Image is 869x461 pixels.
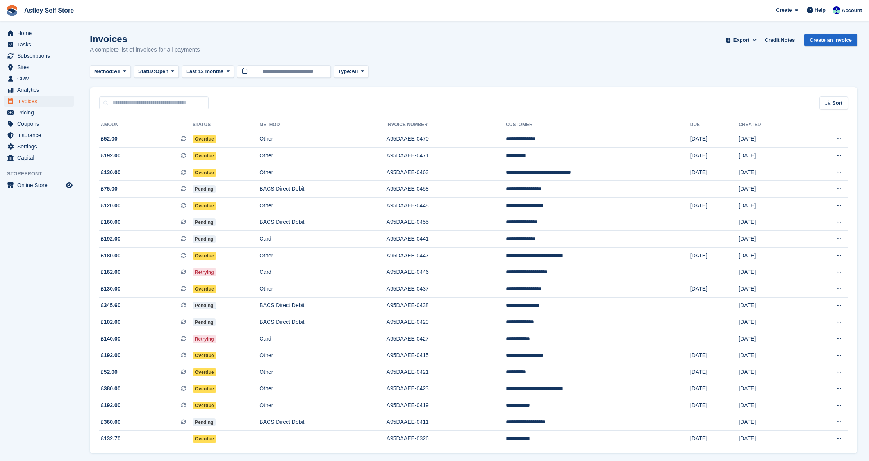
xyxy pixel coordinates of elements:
[99,119,193,131] th: Amount
[4,62,74,73] a: menu
[387,148,506,164] td: A95DAAEE-0471
[90,34,200,44] h1: Invoices
[193,235,216,243] span: Pending
[94,68,114,75] span: Method:
[101,318,121,326] span: £102.00
[193,152,216,160] span: Overdue
[101,351,121,359] span: £192.00
[690,247,739,264] td: [DATE]
[101,135,118,143] span: £52.00
[739,181,801,198] td: [DATE]
[259,119,386,131] th: Method
[690,164,739,181] td: [DATE]
[259,297,386,314] td: BACS Direct Debit
[338,68,352,75] span: Type:
[259,281,386,298] td: Other
[833,6,840,14] img: Gemma Parkinson
[193,385,216,393] span: Overdue
[4,84,74,95] a: menu
[101,368,118,376] span: £52.00
[101,168,121,177] span: £130.00
[193,218,216,226] span: Pending
[387,364,506,381] td: A95DAAEE-0421
[815,6,826,14] span: Help
[4,118,74,129] a: menu
[739,331,801,347] td: [DATE]
[762,34,798,46] a: Credit Notes
[690,431,739,447] td: [DATE]
[17,50,64,61] span: Subscriptions
[334,65,368,78] button: Type: All
[138,68,155,75] span: Status:
[387,414,506,431] td: A95DAAEE-0411
[17,96,64,107] span: Invoices
[387,431,506,447] td: A95DAAEE-0326
[6,5,18,16] img: stora-icon-8386f47178a22dfd0bd8f6a31ec36ba5ce8667c1dd55bd0f319d3a0aa187defe.svg
[259,314,386,331] td: BACS Direct Debit
[17,152,64,163] span: Capital
[259,347,386,364] td: Other
[17,141,64,152] span: Settings
[4,107,74,118] a: menu
[739,164,801,181] td: [DATE]
[690,148,739,164] td: [DATE]
[387,347,506,364] td: A95DAAEE-0415
[690,381,739,397] td: [DATE]
[387,181,506,198] td: A95DAAEE-0458
[387,264,506,281] td: A95DAAEE-0446
[17,39,64,50] span: Tasks
[352,68,358,75] span: All
[101,252,121,260] span: £180.00
[739,119,801,131] th: Created
[739,414,801,431] td: [DATE]
[739,364,801,381] td: [DATE]
[4,96,74,107] a: menu
[17,73,64,84] span: CRM
[739,231,801,248] td: [DATE]
[259,397,386,414] td: Other
[193,285,216,293] span: Overdue
[387,164,506,181] td: A95DAAEE-0463
[193,119,259,131] th: Status
[17,180,64,191] span: Online Store
[690,119,739,131] th: Due
[387,198,506,214] td: A95DAAEE-0448
[776,6,792,14] span: Create
[17,84,64,95] span: Analytics
[690,131,739,148] td: [DATE]
[259,381,386,397] td: Other
[21,4,77,17] a: Astley Self Store
[101,401,121,409] span: £192.00
[64,180,74,190] a: Preview store
[259,231,386,248] td: Card
[739,281,801,298] td: [DATE]
[387,247,506,264] td: A95DAAEE-0447
[739,264,801,281] td: [DATE]
[739,381,801,397] td: [DATE]
[387,214,506,231] td: A95DAAEE-0455
[739,247,801,264] td: [DATE]
[114,68,121,75] span: All
[842,7,862,14] span: Account
[17,62,64,73] span: Sites
[387,119,506,131] th: Invoice Number
[724,34,758,46] button: Export
[155,68,168,75] span: Open
[259,198,386,214] td: Other
[4,73,74,84] a: menu
[4,50,74,61] a: menu
[17,118,64,129] span: Coupons
[387,297,506,314] td: A95DAAEE-0438
[259,214,386,231] td: BACS Direct Debit
[101,218,121,226] span: £160.00
[193,302,216,309] span: Pending
[739,314,801,331] td: [DATE]
[101,235,121,243] span: £192.00
[259,264,386,281] td: Card
[101,384,121,393] span: £380.00
[101,152,121,160] span: £192.00
[17,28,64,39] span: Home
[101,202,121,210] span: £120.00
[193,252,216,260] span: Overdue
[832,99,842,107] span: Sort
